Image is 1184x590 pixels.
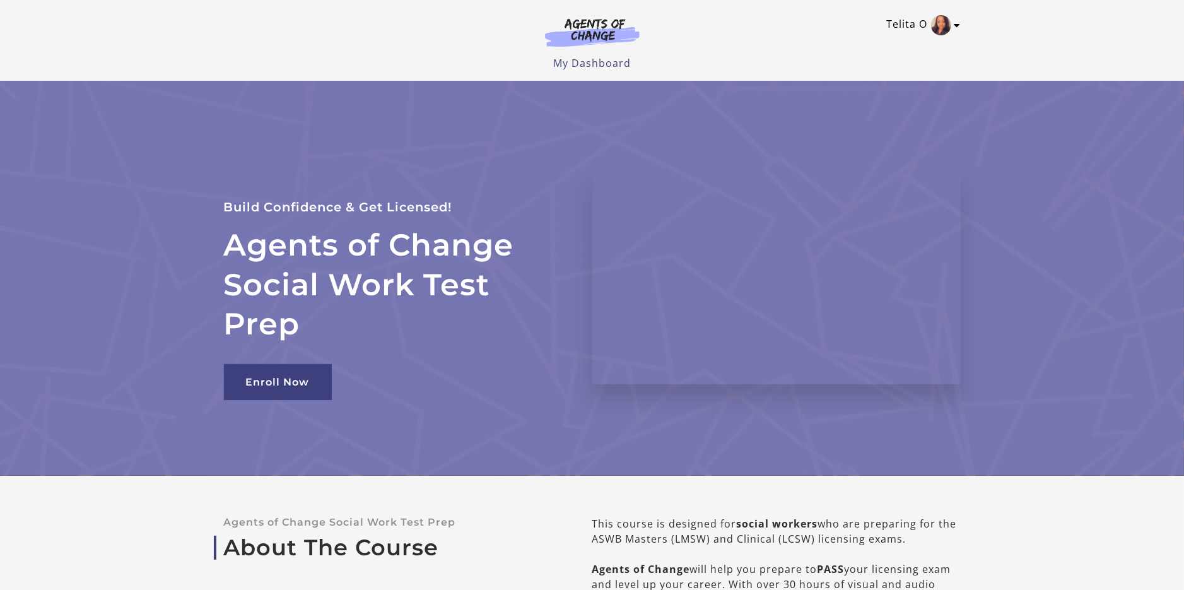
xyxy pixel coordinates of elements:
[224,225,562,343] h2: Agents of Change Social Work Test Prep
[818,562,845,576] b: PASS
[224,516,552,528] p: Agents of Change Social Work Test Prep
[224,534,552,561] a: About The Course
[224,197,562,218] p: Build Confidence & Get Licensed!
[532,18,653,47] img: Agents of Change Logo
[553,56,631,70] a: My Dashboard
[887,15,954,35] a: Toggle menu
[592,562,690,576] b: Agents of Change
[224,364,332,400] a: Enroll Now
[737,517,818,531] b: social workers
